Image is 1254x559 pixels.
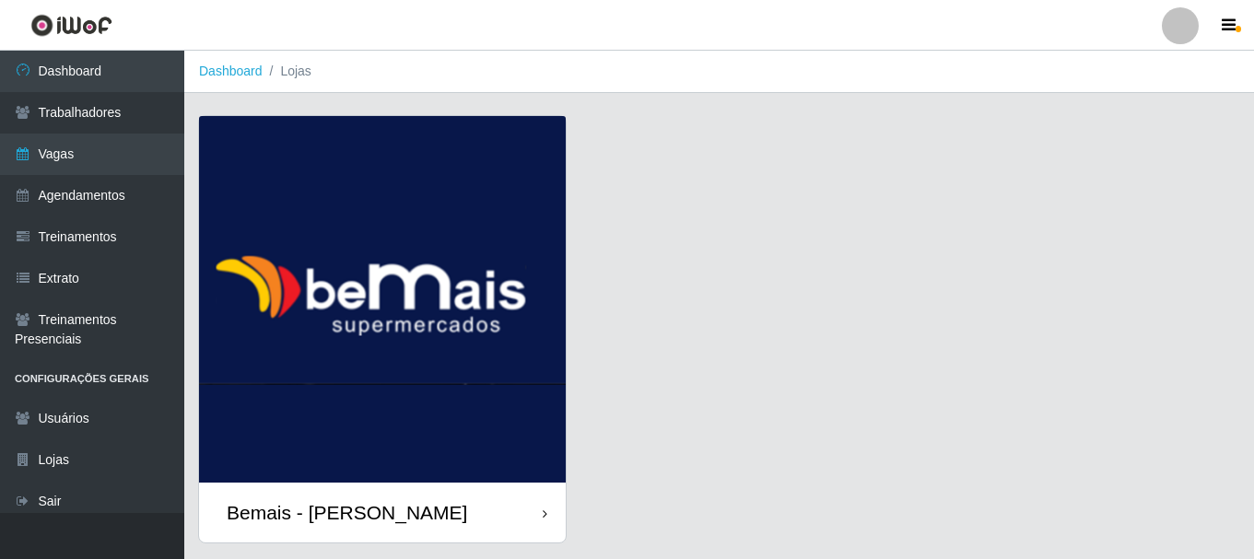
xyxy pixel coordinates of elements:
[227,501,467,524] div: Bemais - [PERSON_NAME]
[199,116,566,542] a: Bemais - [PERSON_NAME]
[30,14,112,37] img: CoreUI Logo
[184,51,1254,93] nav: breadcrumb
[199,64,263,78] a: Dashboard
[199,116,566,483] img: cardImg
[263,62,311,81] li: Lojas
